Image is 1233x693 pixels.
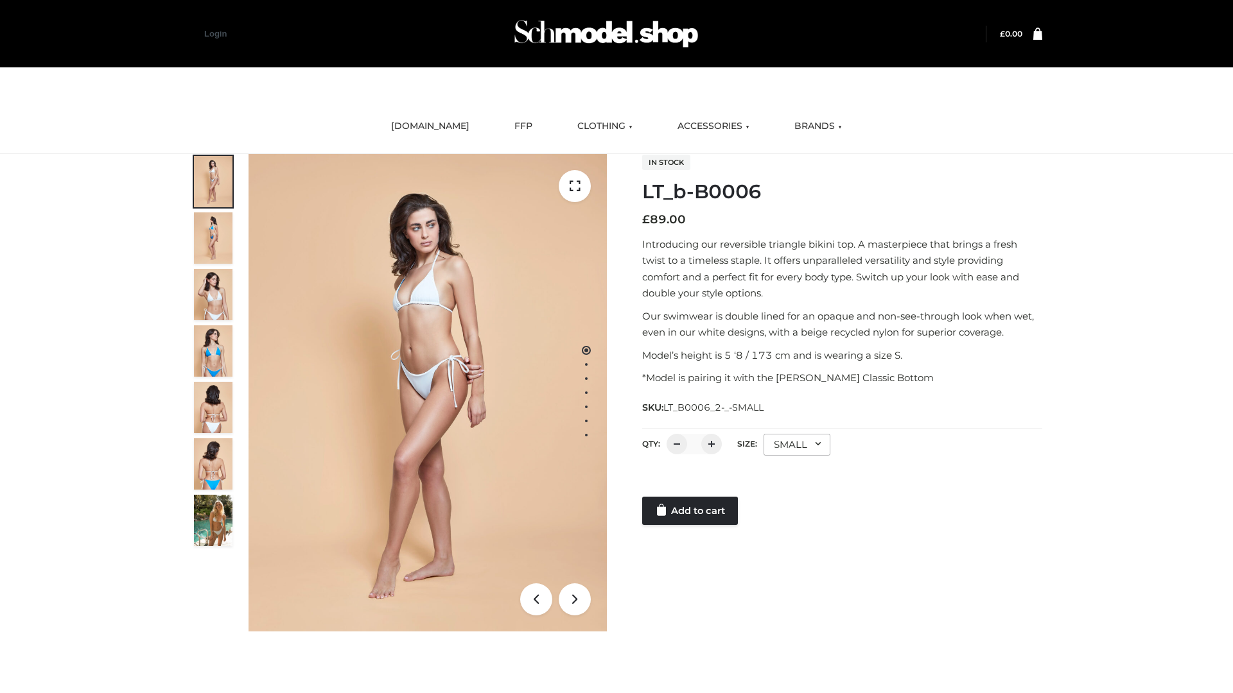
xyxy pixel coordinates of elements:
[642,347,1042,364] p: Model’s height is 5 ‘8 / 173 cm and is wearing a size S.
[568,112,642,141] a: CLOTHING
[642,308,1042,341] p: Our swimwear is double lined for an opaque and non-see-through look when wet, even in our white d...
[764,434,830,456] div: SMALL
[194,212,232,264] img: ArielClassicBikiniTop_CloudNine_AzureSky_OW114ECO_2-scaled.jpg
[194,495,232,546] img: Arieltop_CloudNine_AzureSky2.jpg
[642,497,738,525] a: Add to cart
[642,370,1042,386] p: *Model is pairing it with the [PERSON_NAME] Classic Bottom
[642,155,690,170] span: In stock
[642,400,765,415] span: SKU:
[1000,29,1022,38] a: £0.00
[642,236,1042,302] p: Introducing our reversible triangle bikini top. A masterpiece that brings a fresh twist to a time...
[249,154,607,631] img: ArielClassicBikiniTop_CloudNine_AzureSky_OW114ECO_1
[642,212,650,227] span: £
[194,269,232,320] img: ArielClassicBikiniTop_CloudNine_AzureSky_OW114ECO_3-scaled.jpg
[668,112,759,141] a: ACCESSORIES
[505,112,542,141] a: FFP
[785,112,852,141] a: BRANDS
[194,438,232,490] img: ArielClassicBikiniTop_CloudNine_AzureSky_OW114ECO_8-scaled.jpg
[194,382,232,433] img: ArielClassicBikiniTop_CloudNine_AzureSky_OW114ECO_7-scaled.jpg
[1000,29,1022,38] bdi: 0.00
[642,439,660,449] label: QTY:
[204,29,227,38] a: Login
[642,180,1042,203] h1: LT_b-B0006
[737,439,757,449] label: Size:
[663,402,764,413] span: LT_B0006_2-_-SMALL
[194,325,232,377] img: ArielClassicBikiniTop_CloudNine_AzureSky_OW114ECO_4-scaled.jpg
[1000,29,1005,38] span: £
[510,8,703,59] img: Schmodel Admin 964
[194,156,232,207] img: ArielClassicBikiniTop_CloudNine_AzureSky_OW114ECO_1-scaled.jpg
[381,112,479,141] a: [DOMAIN_NAME]
[642,212,686,227] bdi: 89.00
